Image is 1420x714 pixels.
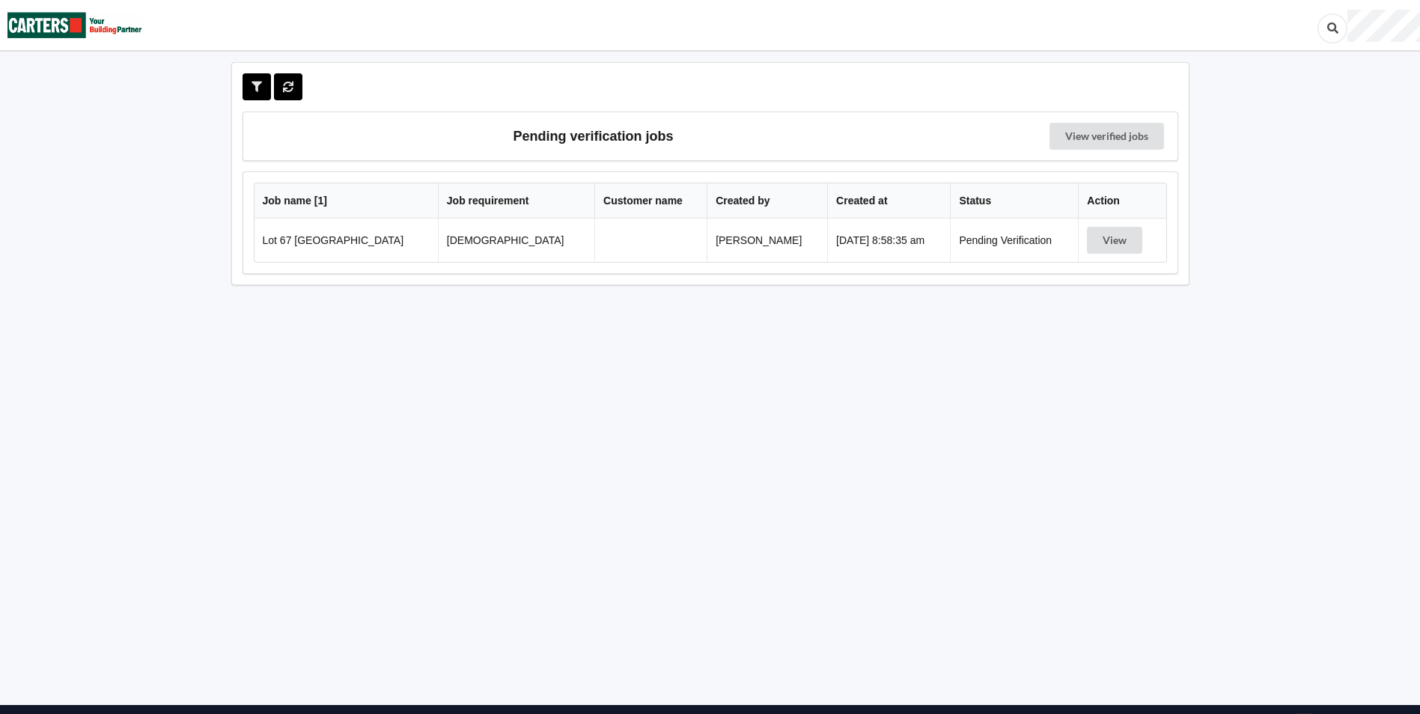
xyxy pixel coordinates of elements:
[827,183,950,219] th: Created at
[438,219,594,262] td: [DEMOGRAPHIC_DATA]
[254,123,933,150] h3: Pending verification jobs
[255,219,438,262] td: Lot 67 [GEOGRAPHIC_DATA]
[1087,234,1145,246] a: View
[707,183,827,219] th: Created by
[1049,123,1164,150] a: View verified jobs
[1347,10,1420,42] div: User Profile
[594,183,707,219] th: Customer name
[827,219,950,262] td: [DATE] 8:58:35 am
[7,1,142,49] img: Carters
[438,183,594,219] th: Job requirement
[1087,227,1142,254] button: View
[950,183,1078,219] th: Status
[255,183,438,219] th: Job name [ 1 ]
[950,219,1078,262] td: Pending Verification
[1078,183,1165,219] th: Action
[707,219,827,262] td: [PERSON_NAME]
